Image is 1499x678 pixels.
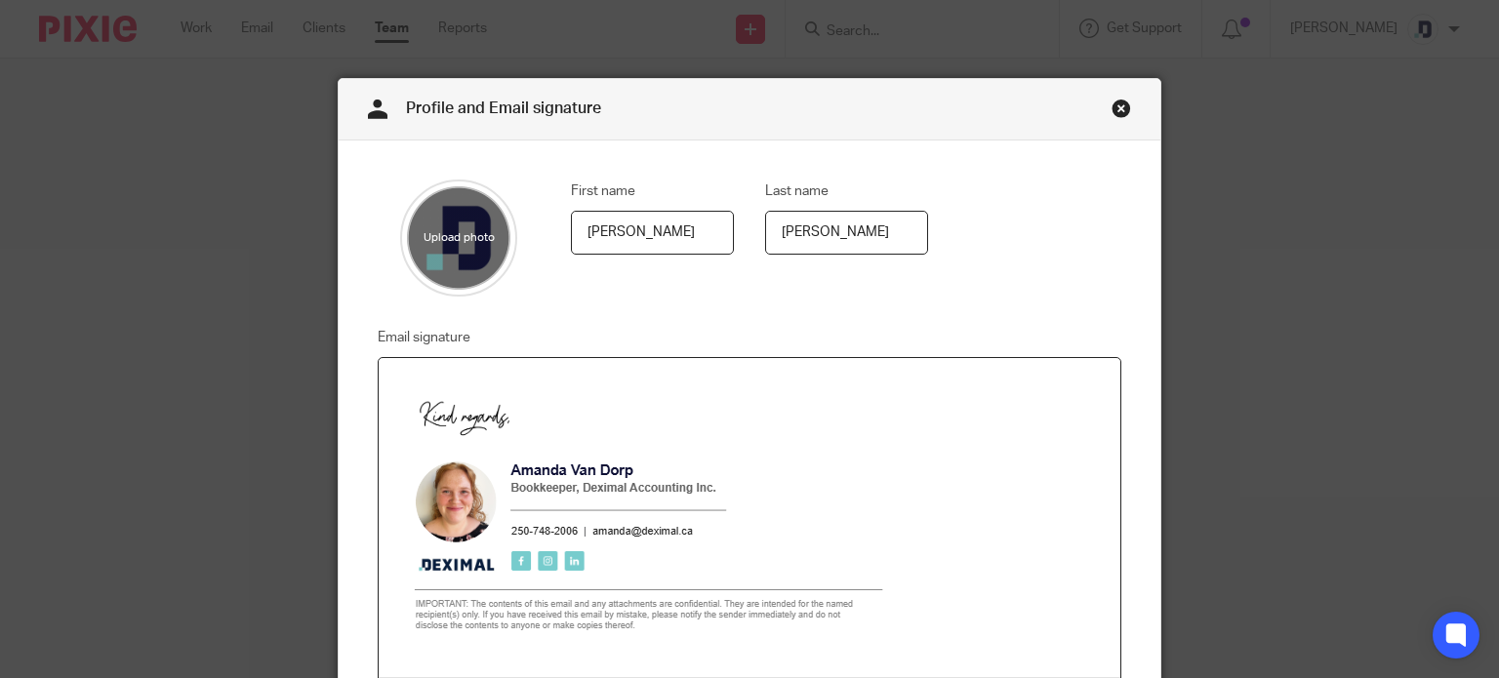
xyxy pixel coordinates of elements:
label: First name [571,181,635,201]
a: Close this dialog window [1112,99,1131,125]
img: Image [394,374,897,648]
span: Profile and Email signature [406,100,601,116]
label: Email signature [378,328,470,347]
label: Last name [765,181,829,201]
